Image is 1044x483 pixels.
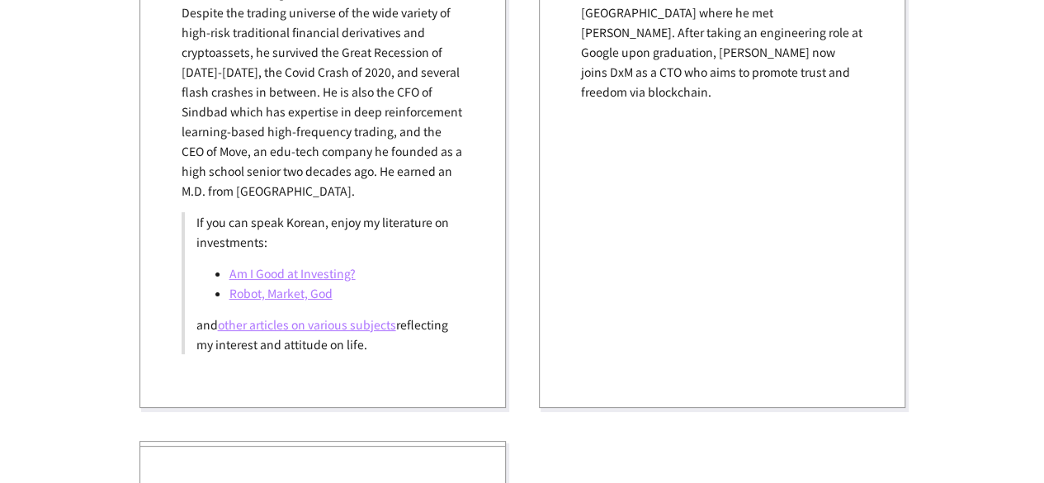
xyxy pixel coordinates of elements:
[196,315,452,354] p: and reflecting my interest and attitude on life.
[196,212,452,252] p: If you can speak Korean, enjoy my literature on investments:
[218,316,396,333] a: other articles on various subjects
[229,265,356,282] a: Am I Good at Investing?
[229,285,333,301] a: Robot, Market, God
